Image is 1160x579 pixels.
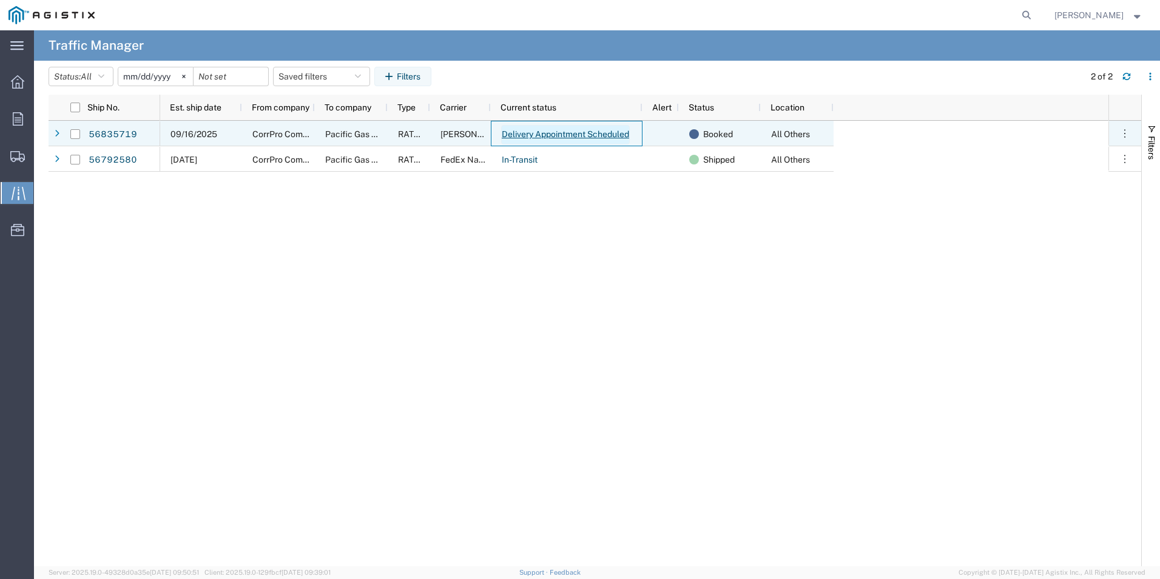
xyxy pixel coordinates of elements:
[88,125,138,144] a: 56835719
[252,129,342,139] span: CorrPro Companies Inc
[1091,70,1113,83] div: 2 of 2
[81,72,92,81] span: All
[170,155,197,164] span: 09/11/2025
[170,103,221,112] span: Est. ship date
[501,151,538,170] a: In-Transit
[519,569,550,576] a: Support
[440,103,467,112] span: Carrier
[374,67,431,86] button: Filters
[398,129,425,139] span: RATED
[501,103,556,112] span: Current status
[440,129,510,139] span: C.H. Robinson
[252,103,309,112] span: From company
[652,103,672,112] span: Alert
[397,103,416,112] span: Type
[771,103,804,112] span: Location
[550,569,581,576] a: Feedback
[118,67,193,86] input: Not set
[8,6,95,24] img: logo
[49,569,199,576] span: Server: 2025.19.0-49328d0a35e
[88,151,138,170] a: 56792580
[959,567,1145,578] span: Copyright © [DATE]-[DATE] Agistix Inc., All Rights Reserved
[703,121,733,147] span: Booked
[252,155,342,164] span: CorrPro Companies Inc
[325,103,371,112] span: To company
[1054,8,1144,22] button: [PERSON_NAME]
[325,155,448,164] span: Pacific Gas & Electric Company
[87,103,120,112] span: Ship No.
[501,125,630,144] a: Delivery Appointment Scheduled
[1147,136,1156,160] span: Filters
[204,569,331,576] span: Client: 2025.19.0-129fbcf
[771,129,810,139] span: All Others
[282,569,331,576] span: [DATE] 09:39:01
[440,155,501,164] span: FedEx National
[703,147,735,172] span: Shipped
[194,67,268,86] input: Not set
[771,155,810,164] span: All Others
[1054,8,1124,22] span: Kristen Tunnell
[273,67,370,86] button: Saved filters
[170,129,217,139] span: 09/16/2025
[689,103,714,112] span: Status
[398,155,425,164] span: RATED
[49,67,113,86] button: Status:All
[49,30,144,61] h4: Traffic Manager
[325,129,448,139] span: Pacific Gas & Electric Company
[150,569,199,576] span: [DATE] 09:50:51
